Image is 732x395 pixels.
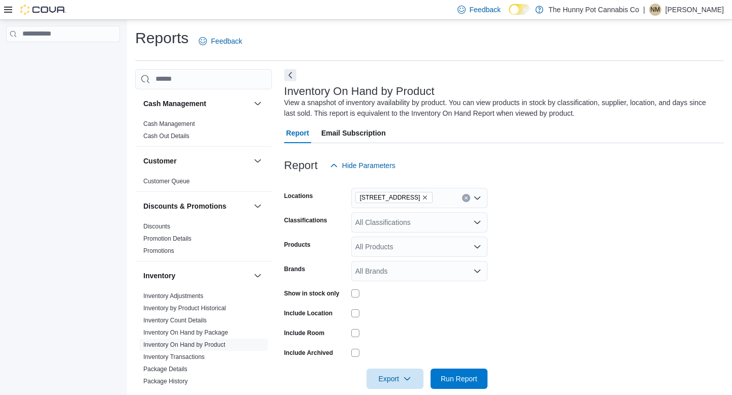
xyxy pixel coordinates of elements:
span: 198 Queen St [355,192,433,203]
label: Include Room [284,329,324,337]
label: Include Location [284,309,332,317]
a: Cash Out Details [143,133,190,140]
a: Package History [143,378,188,385]
button: Remove 198 Queen St from selection in this group [422,194,428,201]
a: Inventory Adjustments [143,292,203,300]
span: Inventory Count Details [143,316,207,324]
div: Customer [135,175,272,191]
button: Hide Parameters [326,155,400,176]
h1: Reports [135,28,189,48]
label: Include Archived [284,349,333,357]
label: Products [284,241,311,249]
span: Hide Parameters [342,160,395,171]
span: Cash Out Details [143,132,190,140]
a: Promotion Details [143,235,192,242]
label: Brands [284,265,305,273]
p: [PERSON_NAME] [665,4,724,16]
div: Discounts & Promotions [135,220,272,261]
button: Open list of options [473,267,481,275]
div: Nakisha Mckinley [649,4,661,16]
a: Inventory by Product Historical [143,305,226,312]
a: Promotions [143,247,174,254]
span: Inventory by Product Historical [143,304,226,312]
button: Discounts & Promotions [143,201,250,211]
label: Locations [284,192,313,200]
span: Report [286,123,309,143]
h3: Customer [143,156,176,166]
span: Feedback [211,36,242,46]
img: Cova [20,5,66,15]
a: Customer Queue [143,178,190,185]
button: Open list of options [473,218,481,226]
button: Inventory [143,271,250,281]
span: Promotion Details [143,235,192,243]
button: Customer [143,156,250,166]
h3: Cash Management [143,98,206,109]
a: Inventory Count Details [143,317,207,324]
nav: Complex example [6,44,120,69]
button: Export [367,369,423,389]
h3: Report [284,159,318,172]
span: Customer Queue [143,177,190,185]
h3: Inventory On Hand by Product [284,85,435,97]
span: Package Details [143,365,188,373]
button: Open list of options [473,243,481,251]
a: Cash Management [143,120,195,127]
label: Show in stock only [284,289,340,298]
button: Run Report [431,369,487,389]
span: Discounts [143,222,170,231]
span: Inventory Transactions [143,353,205,361]
a: Inventory On Hand by Package [143,329,228,336]
label: Classifications [284,216,327,224]
button: Cash Management [252,97,264,110]
a: Feedback [195,31,246,51]
button: Next [284,69,296,81]
span: Inventory Adjustments [143,292,203,300]
input: Dark Mode [509,4,530,15]
a: Inventory Transactions [143,353,205,360]
p: The Hunny Pot Cannabis Co [548,4,639,16]
div: Cash Management [135,118,272,146]
div: View a snapshot of inventory availability by product. You can view products in stock by classific... [284,97,719,119]
span: Inventory On Hand by Package [143,328,228,337]
button: Open list of options [473,194,481,202]
button: Clear input [462,194,470,202]
span: Email Subscription [321,123,386,143]
h3: Discounts & Promotions [143,201,226,211]
a: Discounts [143,223,170,230]
span: Export [373,369,417,389]
span: [STREET_ADDRESS] [360,192,420,203]
p: | [643,4,645,16]
button: Cash Management [143,98,250,109]
button: Discounts & Promotions [252,200,264,212]
a: Inventory On Hand by Product [143,341,225,348]
a: Package Details [143,366,188,373]
h3: Inventory [143,271,175,281]
span: Feedback [470,5,501,15]
span: Package History [143,377,188,385]
span: NM [651,4,660,16]
button: Inventory [252,270,264,282]
button: Customer [252,155,264,167]
span: Run Report [441,374,477,384]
